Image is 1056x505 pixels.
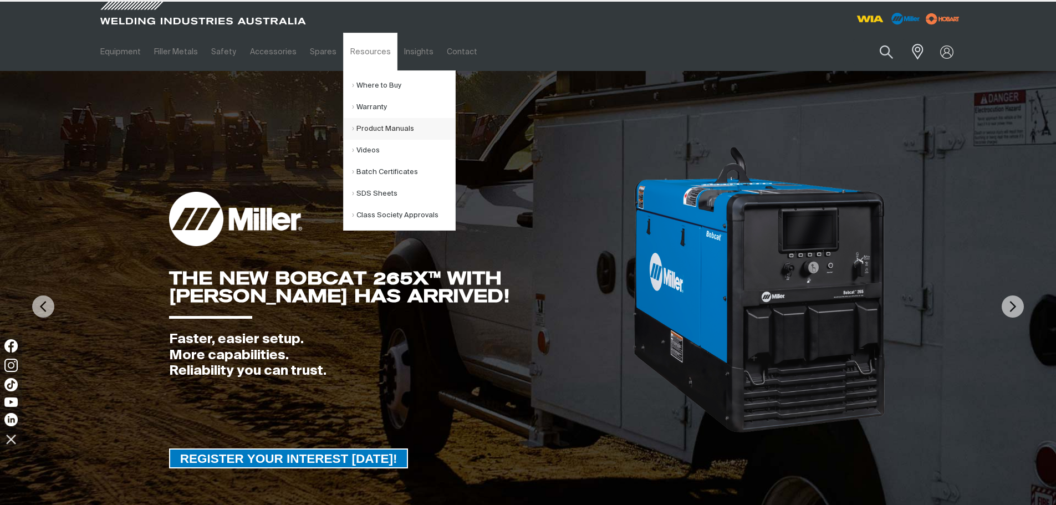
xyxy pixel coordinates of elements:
[4,413,18,426] img: LinkedIn
[32,295,54,318] img: PrevArrow
[352,183,455,205] a: SDS Sheets
[169,331,632,379] div: Faster, easier setup. More capabilities. Reliability you can trust.
[352,140,455,161] a: Videos
[94,33,147,71] a: Equipment
[4,397,18,407] img: YouTube
[1002,295,1024,318] img: NextArrow
[922,11,963,27] img: miller
[352,205,455,226] a: Class Society Approvals
[440,33,484,71] a: Contact
[303,33,343,71] a: Spares
[205,33,243,71] a: Safety
[4,378,18,391] img: TikTok
[352,96,455,118] a: Warranty
[243,33,303,71] a: Accessories
[868,39,905,65] button: Search products
[170,448,407,468] span: REGISTER YOUR INTEREST [DATE]!
[94,33,746,71] nav: Main
[343,33,397,71] a: Resources
[352,75,455,96] a: Where to Buy
[169,269,632,305] div: THE NEW BOBCAT 265X™ WITH [PERSON_NAME] HAS ARRIVED!
[147,33,205,71] a: Filler Metals
[853,39,905,65] input: Product name or item number...
[2,430,21,448] img: hide socials
[4,339,18,353] img: Facebook
[397,33,440,71] a: Insights
[352,161,455,183] a: Batch Certificates
[343,70,456,231] ul: Resources Submenu
[169,448,409,468] a: REGISTER YOUR INTEREST TODAY!
[4,359,18,372] img: Instagram
[352,118,455,140] a: Product Manuals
